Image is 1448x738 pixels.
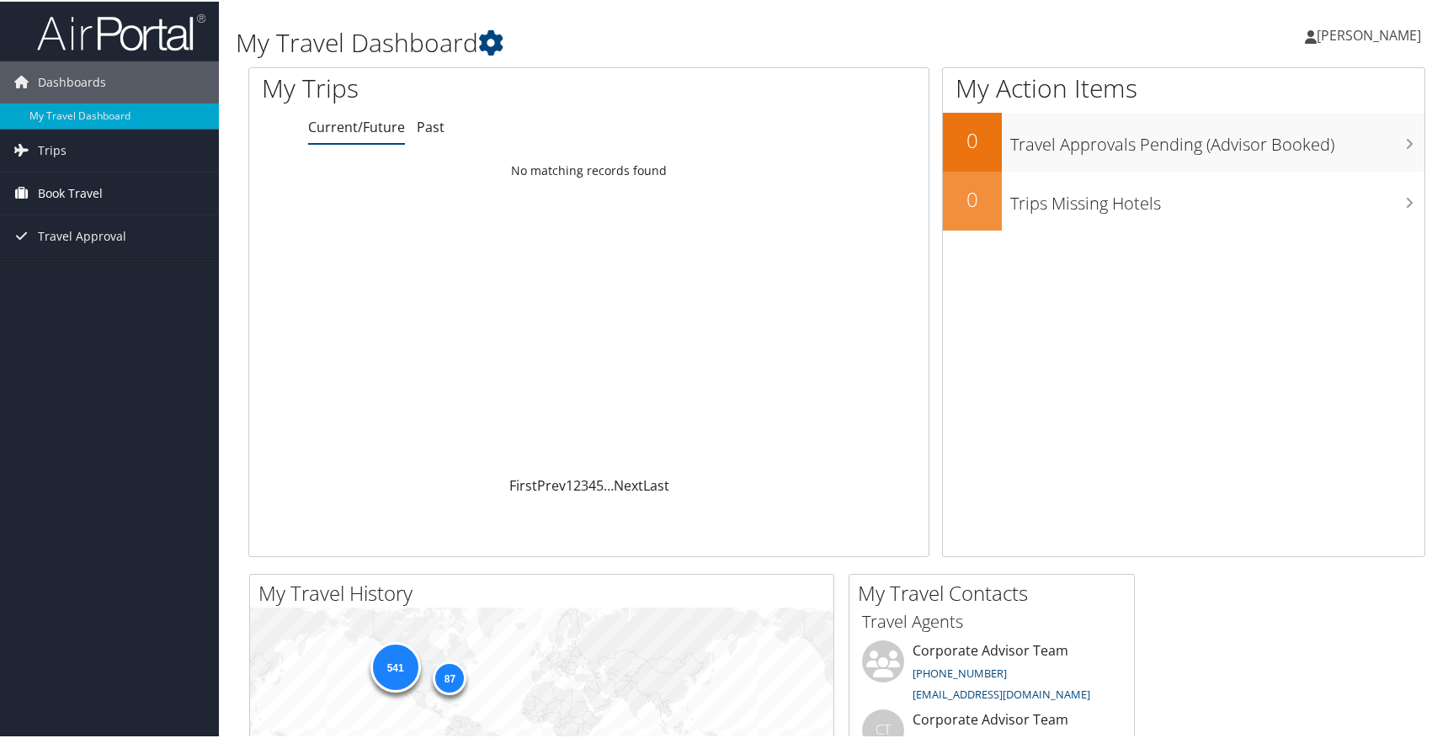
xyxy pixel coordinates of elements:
[643,475,669,493] a: Last
[537,475,566,493] a: Prev
[943,183,1002,212] h2: 0
[509,475,537,493] a: First
[943,111,1424,170] a: 0Travel Approvals Pending (Advisor Booked)
[862,608,1121,632] h3: Travel Agents
[258,577,833,606] h2: My Travel History
[1317,24,1421,43] span: [PERSON_NAME]
[573,475,581,493] a: 2
[1305,8,1438,59] a: [PERSON_NAME]
[596,475,604,493] a: 5
[1010,182,1424,214] h3: Trips Missing Hotels
[38,171,103,213] span: Book Travel
[1010,123,1424,155] h3: Travel Approvals Pending (Advisor Booked)
[262,69,633,104] h1: My Trips
[581,475,588,493] a: 3
[913,664,1007,679] a: [PHONE_NUMBER]
[433,660,466,693] div: 87
[943,69,1424,104] h1: My Action Items
[38,128,67,170] span: Trips
[38,214,126,256] span: Travel Approval
[604,475,614,493] span: …
[854,639,1130,708] li: Corporate Advisor Team
[38,60,106,102] span: Dashboards
[913,685,1090,700] a: [EMAIL_ADDRESS][DOMAIN_NAME]
[249,154,929,184] td: No matching records found
[943,170,1424,229] a: 0Trips Missing Hotels
[614,475,643,493] a: Next
[37,11,205,50] img: airportal-logo.png
[417,116,445,135] a: Past
[308,116,405,135] a: Current/Future
[236,24,1037,59] h1: My Travel Dashboard
[588,475,596,493] a: 4
[943,125,1002,153] h2: 0
[370,640,420,691] div: 541
[858,577,1134,606] h2: My Travel Contacts
[566,475,573,493] a: 1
